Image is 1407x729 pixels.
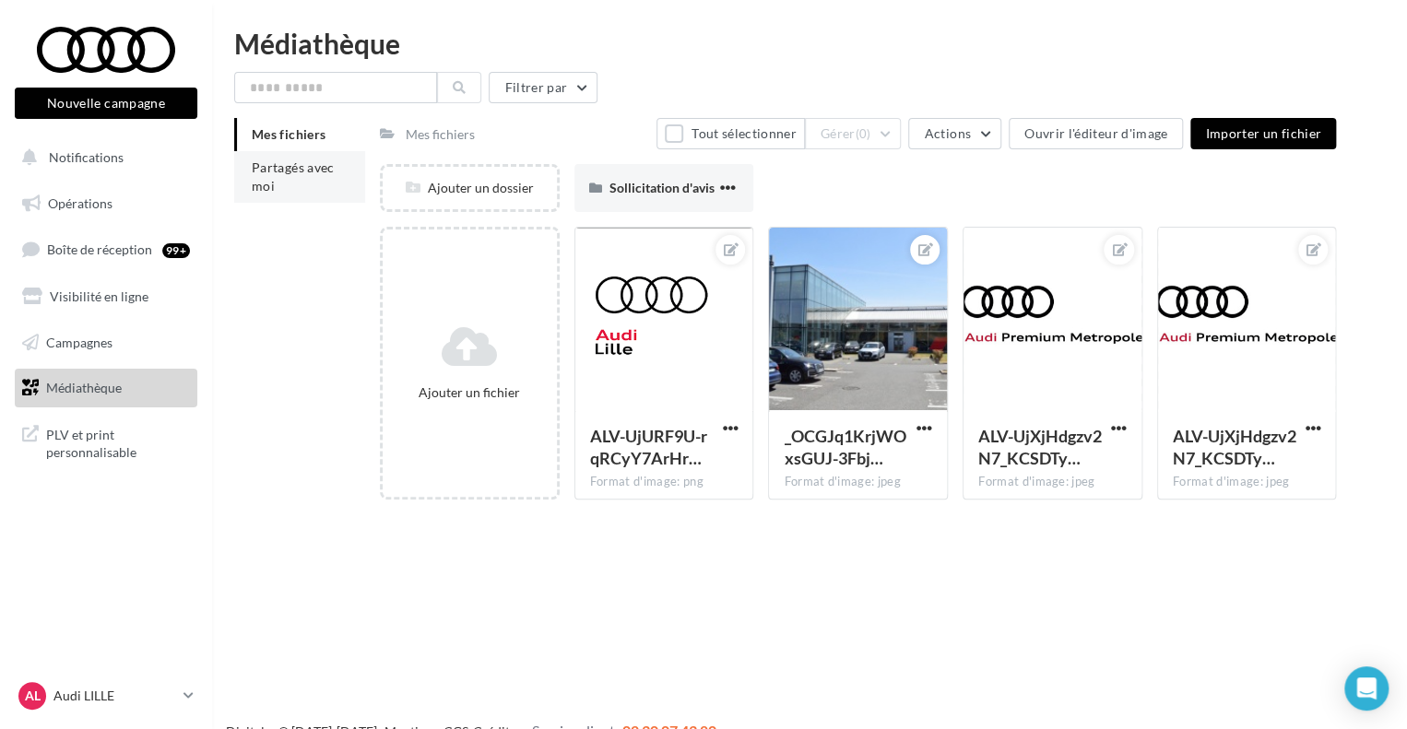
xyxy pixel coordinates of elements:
[25,687,41,705] span: AL
[234,29,1385,57] div: Médiathèque
[1344,666,1389,711] div: Open Intercom Messenger
[53,687,176,705] p: Audi LILLE
[1173,426,1296,468] span: ALV-UjXjHdgzv2N7_KCSDTyFwkDSjMhN5X3qn8kGenwxjw1l-YCUFoA
[252,126,325,142] span: Mes fichiers
[856,126,871,141] span: (0)
[390,383,550,402] div: Ajouter un fichier
[15,678,197,713] a: AL Audi LILLE
[15,88,197,119] button: Nouvelle campagne
[1190,118,1336,149] button: Importer un fichier
[11,229,201,269] a: Boîte de réception99+
[162,243,190,258] div: 99+
[908,118,1000,149] button: Actions
[46,380,122,395] span: Médiathèque
[1205,125,1321,141] span: Importer un fichier
[48,195,112,211] span: Opérations
[1173,474,1321,490] div: Format d'image: jpeg
[11,138,194,177] button: Notifications
[609,180,715,195] span: Sollicitation d'avis
[11,415,201,469] a: PLV et print personnalisable
[11,323,201,362] a: Campagnes
[50,288,148,304] span: Visibilité en ligne
[406,125,475,144] div: Mes fichiers
[11,277,201,316] a: Visibilité en ligne
[590,474,739,490] div: Format d'image: png
[11,184,201,223] a: Opérations
[46,334,112,349] span: Campagnes
[656,118,804,149] button: Tout sélectionner
[11,369,201,407] a: Médiathèque
[1009,118,1183,149] button: Ouvrir l'éditeur d'image
[784,474,932,490] div: Format d'image: jpeg
[924,125,970,141] span: Actions
[805,118,902,149] button: Gérer(0)
[49,149,124,165] span: Notifications
[978,474,1127,490] div: Format d'image: jpeg
[383,179,557,197] div: Ajouter un dossier
[252,159,335,194] span: Partagés avec moi
[46,422,190,462] span: PLV et print personnalisable
[489,72,597,103] button: Filtrer par
[784,426,905,468] span: _OCGJq1KrjWOxsGUJ-3FbjAbdsbrU641ajpzxbtnPJVO_ax-F0q9rJjhGImFCRJtOCwBxMbUeDw6PgLq=s0
[978,426,1102,468] span: ALV-UjXjHdgzv2N7_KCSDTyFwkDSjMhN5X3qn8kGenwxjw1l-YCUFoA
[590,426,707,468] span: ALV-UjURF9U-rqRCyY7ArHrFbgmQ2DO2bltMgvt5gKogMqIwgiqN_x0
[47,241,152,257] span: Boîte de réception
